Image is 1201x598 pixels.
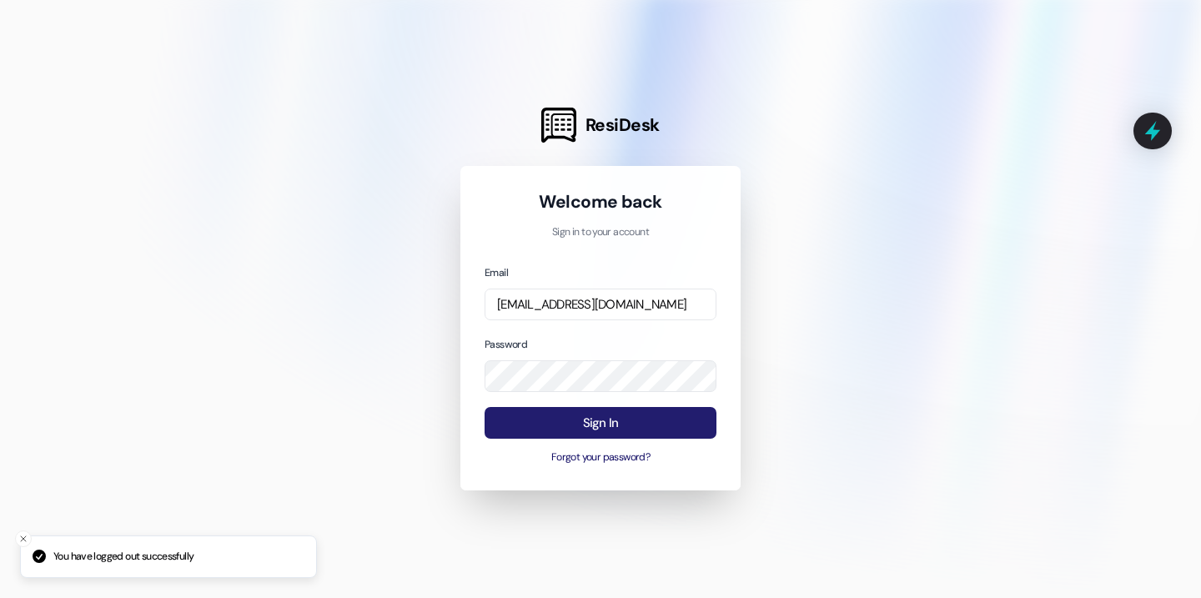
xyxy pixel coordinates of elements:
span: ResiDesk [585,113,660,137]
p: You have logged out successfully [53,550,193,565]
button: Forgot your password? [485,450,716,465]
img: ResiDesk Logo [541,108,576,143]
p: Sign in to your account [485,225,716,240]
label: Password [485,338,527,351]
h1: Welcome back [485,190,716,214]
label: Email [485,266,508,279]
button: Close toast [15,530,32,547]
input: name@example.com [485,289,716,321]
button: Sign In [485,407,716,440]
